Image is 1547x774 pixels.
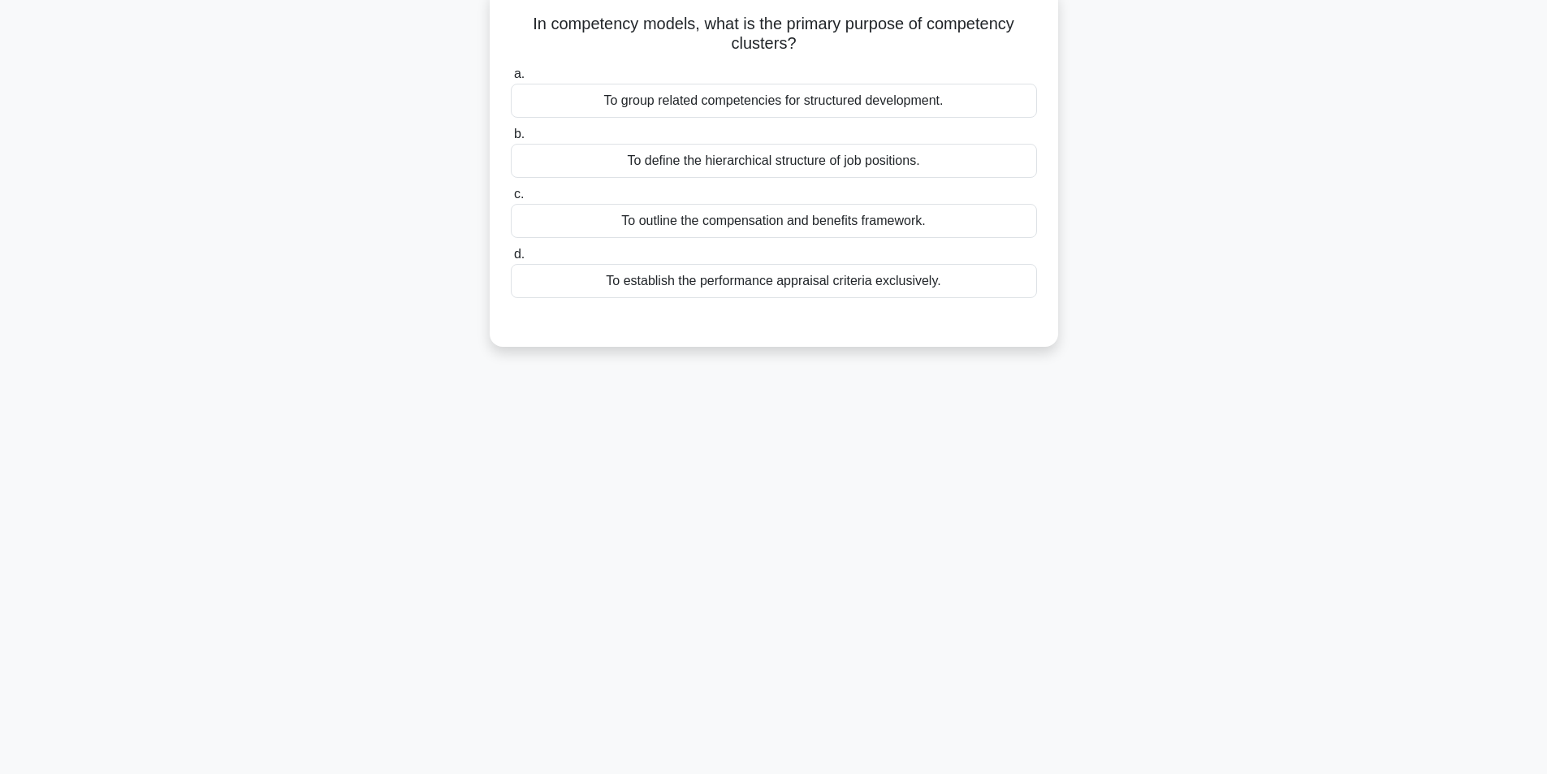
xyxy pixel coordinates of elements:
span: b. [514,127,525,141]
span: c. [514,187,524,201]
h5: In competency models, what is the primary purpose of competency clusters? [509,14,1039,54]
span: d. [514,247,525,261]
div: To establish the performance appraisal criteria exclusively. [511,264,1037,298]
span: a. [514,67,525,80]
div: To outline the compensation and benefits framework. [511,204,1037,238]
div: To group related competencies for structured development. [511,84,1037,118]
div: To define the hierarchical structure of job positions. [511,144,1037,178]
